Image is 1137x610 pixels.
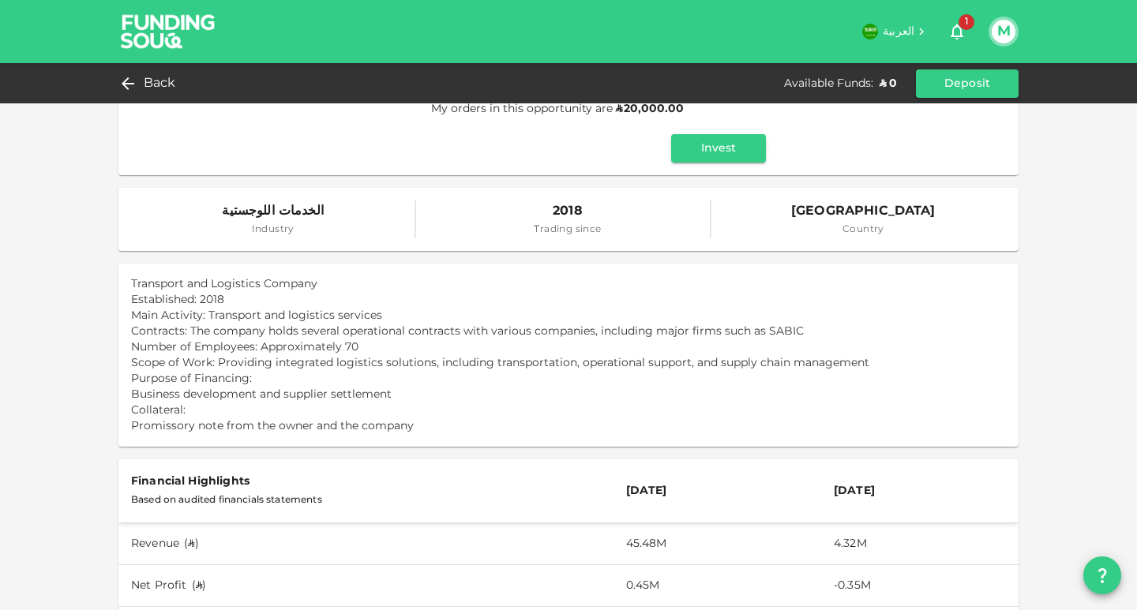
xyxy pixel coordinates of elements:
span: ( ʢ ) [192,580,206,591]
p: Purpose of Financing: Business development and supplier settlement [131,371,1006,402]
div: Based on audited financials statements [131,491,601,510]
img: flag-sa.b9a346574cdc8950dd34b50780441f57.svg [862,24,878,39]
td: 0.45M [614,564,821,606]
p: Transport and Logistics Company Established: 2018 Main Activity: Transport and logistics services... [131,276,1006,371]
span: ( ʢ ) [184,538,198,549]
button: M [992,20,1015,43]
td: -0.35M [821,564,1019,606]
span: 20,000.00 [624,103,684,114]
span: الخدمات اللوجستية [222,200,324,223]
span: 1 [959,14,974,30]
div: Financial Highlights [131,472,601,491]
span: Trading since [534,223,601,238]
td: 45.48M [614,522,821,564]
span: Industry [222,223,324,238]
div: Available Funds : [784,76,873,92]
span: العربية [883,26,914,37]
span: [GEOGRAPHIC_DATA] [791,200,936,223]
span: 2018 [534,200,601,223]
div: ʢ 0 [880,76,897,92]
button: Deposit [916,69,1019,98]
button: 1 [941,16,973,47]
span: Country [791,223,936,238]
td: 4.32M [821,522,1019,564]
span: ʢ [616,103,622,114]
button: Invest [671,134,766,163]
th: [DATE] [821,459,1019,523]
span: Net Profit [131,580,187,591]
span: My orders in this opportunity are [431,103,685,114]
th: [DATE] [614,459,821,523]
p: Collateral: Promissory note from the owner and the company [131,402,1006,434]
span: Back [144,73,176,95]
button: question [1083,556,1121,594]
span: Revenue [131,538,179,549]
